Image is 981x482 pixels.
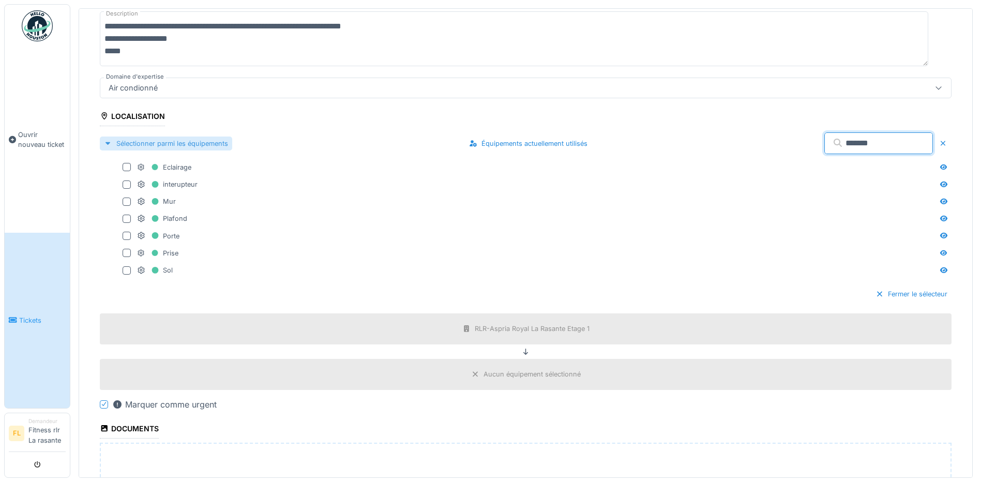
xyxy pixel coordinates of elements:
div: Équipements actuellement utilisés [465,137,592,150]
div: Porte [137,230,179,243]
div: Mur [137,195,176,208]
div: RLR-Aspria Royal La Rasante Etage 1 [475,324,590,334]
label: Description [104,7,140,20]
a: Tickets [5,233,70,408]
div: Prise [137,247,178,260]
span: Tickets [19,315,66,325]
li: FL [9,426,24,441]
div: Eclairage [137,161,191,174]
div: Aucun équipement sélectionné [484,369,581,379]
div: Sol [137,264,173,277]
div: Sélectionner parmi les équipements [100,137,232,150]
a: FL DemandeurFitness rlr La rasante [9,417,66,452]
div: Marquer comme urgent [112,398,217,411]
label: Domaine d'expertise [104,72,166,81]
div: Demandeur [28,417,66,425]
div: Documents [100,421,159,439]
div: Plafond [137,212,187,225]
div: Air condionné [104,82,162,94]
div: Fermer le sélecteur [871,287,952,301]
div: Localisation [100,109,165,126]
img: Badge_color-CXgf-gQk.svg [22,10,53,41]
li: Fitness rlr La rasante [28,417,66,449]
span: Ouvrir nouveau ticket [18,130,66,149]
a: Ouvrir nouveau ticket [5,47,70,233]
div: interupteur [137,178,198,191]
